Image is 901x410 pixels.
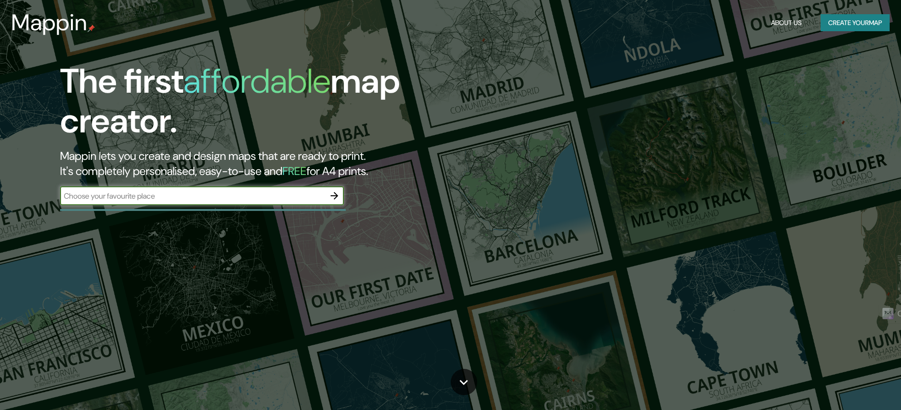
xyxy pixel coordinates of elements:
[60,148,511,179] h2: Mappin lets you create and design maps that are ready to print. It's completely personalised, eas...
[184,59,331,103] h1: affordable
[767,14,805,32] button: About Us
[821,14,890,32] button: Create yourmap
[60,191,325,201] input: Choose your favourite place
[87,25,95,32] img: mappin-pin
[282,164,306,178] h5: FREE
[11,9,87,36] h3: Mappin
[60,61,511,148] h1: The first map creator.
